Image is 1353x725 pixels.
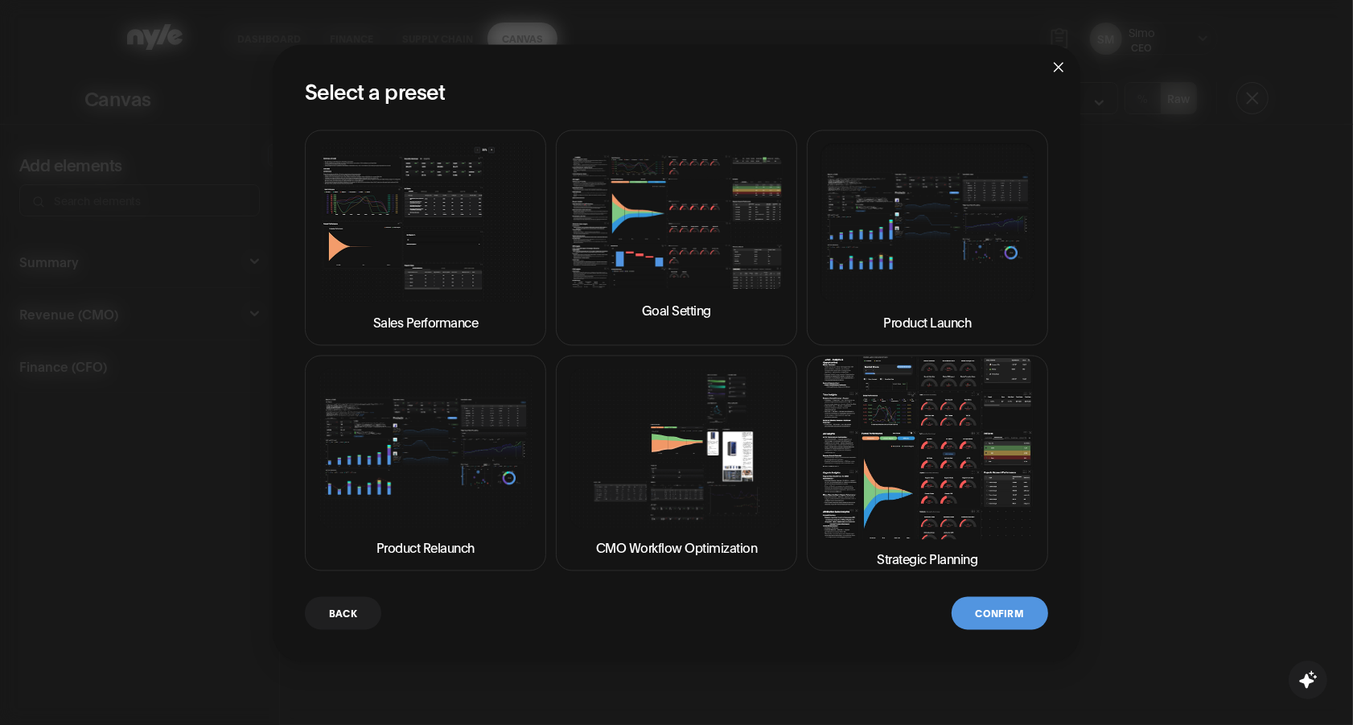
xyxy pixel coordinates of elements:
button: Goal Setting [556,130,797,345]
p: Strategic Planning [878,550,978,569]
button: Product Relaunch [305,355,546,571]
img: CMO Workflow Optimization [570,369,783,529]
p: Product Relaunch [376,538,475,558]
button: Close [1037,44,1080,88]
p: Product Launch [884,313,972,332]
img: Product Relaunch [319,368,533,528]
p: CMO Workflow Optimization [596,538,758,557]
span: close [1052,60,1065,73]
button: Product Launch [807,130,1048,345]
button: Strategic Planning [807,355,1048,571]
img: Goal Setting [570,155,783,291]
button: Back [305,596,381,629]
img: Strategic Planning [820,356,1034,539]
button: Confirm [952,596,1048,629]
h2: Select a preset [305,76,1048,104]
p: Sales Performance [373,313,479,332]
img: Product Launch [820,142,1034,303]
img: Sales Performance [319,142,533,303]
button: CMO Workflow Optimization [556,355,797,571]
p: Goal Setting [642,300,711,319]
button: Sales Performance [305,130,546,345]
